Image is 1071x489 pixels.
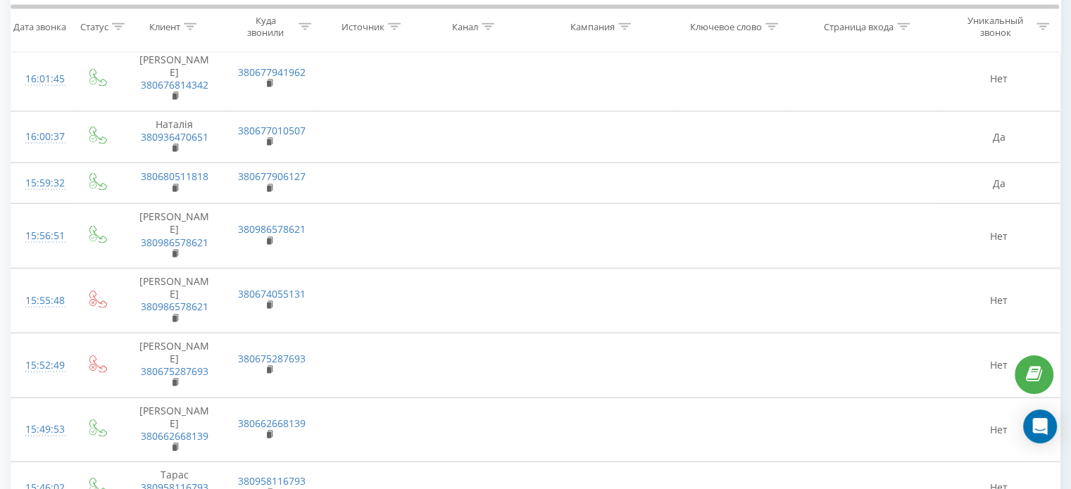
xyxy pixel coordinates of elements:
td: Нет [938,333,1060,398]
div: Страница входа [824,20,894,32]
a: 380677010507 [238,124,306,137]
div: Клиент [149,20,180,32]
a: 380680511818 [141,170,208,183]
div: 15:49:53 [25,416,58,443]
a: 380662668139 [141,429,208,443]
a: 380676814342 [141,78,208,91]
a: 380677941962 [238,65,306,79]
div: Канал [452,20,478,32]
td: Да [938,111,1060,163]
td: [PERSON_NAME] [125,398,223,462]
div: Ключевое слово [690,20,762,32]
div: Источник [342,20,384,32]
a: 380675287693 [141,364,208,378]
div: Кампания [570,20,615,32]
td: Наталія [125,111,223,163]
div: Уникальный звонок [958,15,1033,39]
td: [PERSON_NAME] [125,46,223,111]
div: 16:00:37 [25,123,58,151]
td: Да [938,163,1060,204]
td: Нет [938,398,1060,462]
a: 380986578621 [238,222,306,236]
div: 15:52:49 [25,352,58,379]
td: [PERSON_NAME] [125,333,223,398]
div: Open Intercom Messenger [1023,409,1057,443]
td: Нет [938,269,1060,334]
a: 380936470651 [141,130,208,144]
div: 15:56:51 [25,222,58,250]
a: 380986578621 [141,300,208,313]
a: 380677906127 [238,170,306,183]
td: [PERSON_NAME] [125,269,223,334]
td: Нет [938,204,1060,269]
a: 380662668139 [238,417,306,430]
a: 380986578621 [141,236,208,249]
div: 15:55:48 [25,287,58,315]
div: Дата звонка [13,20,66,32]
div: Статус [80,20,108,32]
td: Нет [938,46,1060,111]
a: 380675287693 [238,352,306,365]
a: 380958116793 [238,474,306,488]
div: Куда звонили [237,15,296,39]
div: 16:01:45 [25,65,58,93]
div: 15:59:32 [25,170,58,197]
td: [PERSON_NAME] [125,204,223,269]
a: 380674055131 [238,287,306,300]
